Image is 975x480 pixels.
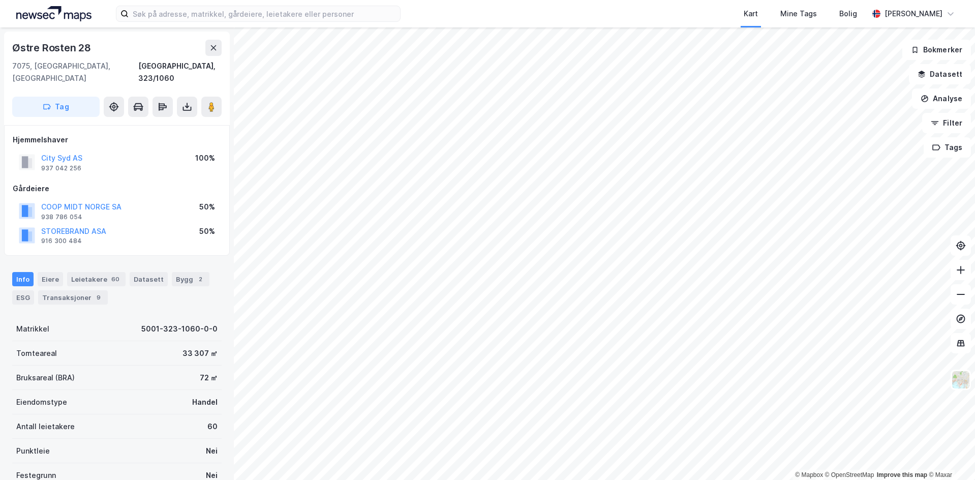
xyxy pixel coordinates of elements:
[909,64,971,84] button: Datasett
[839,8,857,20] div: Bolig
[41,164,81,172] div: 937 042 256
[41,213,82,221] div: 938 786 054
[94,292,104,303] div: 9
[109,274,121,284] div: 60
[885,8,942,20] div: [PERSON_NAME]
[38,290,108,305] div: Transaksjoner
[13,183,221,195] div: Gårdeiere
[130,272,168,286] div: Datasett
[182,347,218,359] div: 33 307 ㎡
[16,421,75,433] div: Antall leietakere
[16,6,92,21] img: logo.a4113a55bc3d86da70a041830d287a7e.svg
[912,88,971,109] button: Analyse
[924,431,975,480] iframe: Chat Widget
[902,40,971,60] button: Bokmerker
[16,396,67,408] div: Eiendomstype
[13,134,221,146] div: Hjemmelshaver
[744,8,758,20] div: Kart
[138,60,222,84] div: [GEOGRAPHIC_DATA], 323/1060
[12,40,93,56] div: Østre Rosten 28
[780,8,817,20] div: Mine Tags
[12,290,34,305] div: ESG
[38,272,63,286] div: Eiere
[199,201,215,213] div: 50%
[12,97,100,117] button: Tag
[825,471,874,478] a: OpenStreetMap
[207,421,218,433] div: 60
[16,445,50,457] div: Punktleie
[67,272,126,286] div: Leietakere
[924,137,971,158] button: Tags
[206,445,218,457] div: Nei
[16,372,75,384] div: Bruksareal (BRA)
[922,113,971,133] button: Filter
[172,272,209,286] div: Bygg
[200,372,218,384] div: 72 ㎡
[195,274,205,284] div: 2
[41,237,82,245] div: 916 300 484
[12,272,34,286] div: Info
[795,471,823,478] a: Mapbox
[199,225,215,237] div: 50%
[195,152,215,164] div: 100%
[16,323,49,335] div: Matrikkel
[877,471,927,478] a: Improve this map
[951,370,970,389] img: Z
[192,396,218,408] div: Handel
[16,347,57,359] div: Tomteareal
[12,60,138,84] div: 7075, [GEOGRAPHIC_DATA], [GEOGRAPHIC_DATA]
[129,6,400,21] input: Søk på adresse, matrikkel, gårdeiere, leietakere eller personer
[141,323,218,335] div: 5001-323-1060-0-0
